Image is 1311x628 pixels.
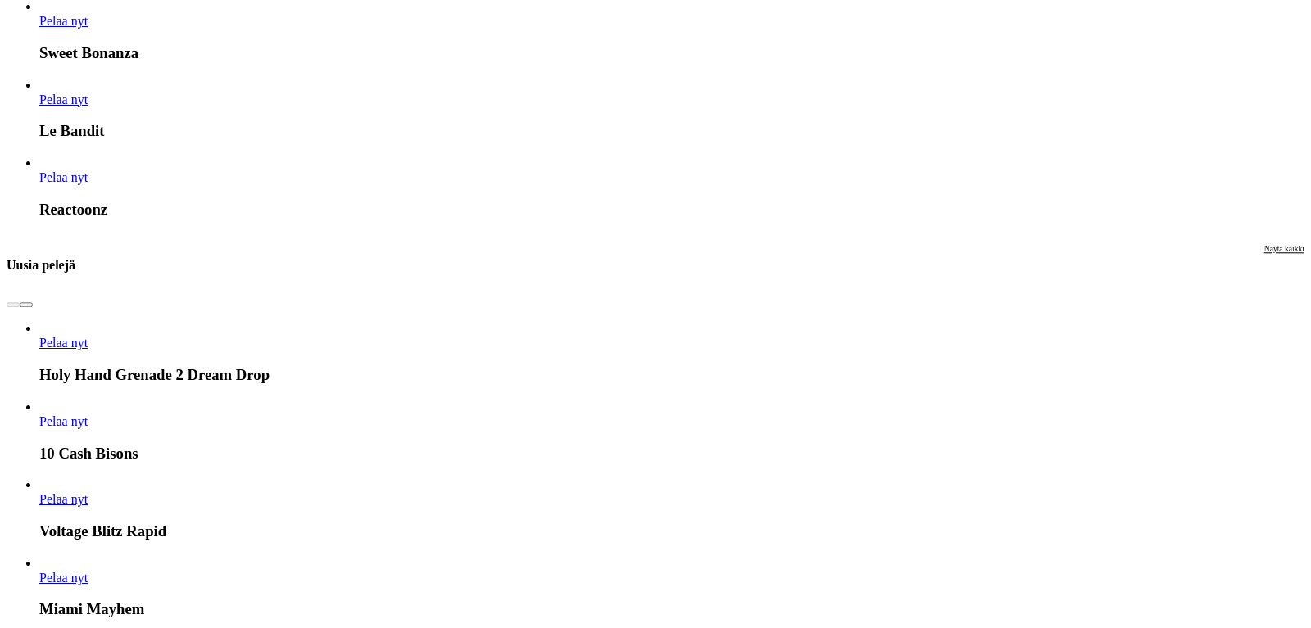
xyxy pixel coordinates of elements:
[39,414,88,428] a: 10 Cash Bisons
[39,414,88,428] span: Pelaa nyt
[39,492,88,506] a: Voltage Blitz Rapid
[39,571,88,585] a: Miami Mayhem
[39,93,88,106] span: Pelaa nyt
[39,336,88,350] span: Pelaa nyt
[39,336,88,350] a: Holy Hand Grenade 2 Dream Drop
[1264,244,1304,286] a: Näytä kaikki
[39,14,88,28] span: Pelaa nyt
[39,170,88,184] a: Reactoonz
[1264,244,1304,253] span: Näytä kaikki
[39,14,88,28] a: Sweet Bonanza
[39,571,88,585] span: Pelaa nyt
[39,492,88,506] span: Pelaa nyt
[7,257,75,273] h3: Uusia pelejä
[39,93,88,106] a: Le Bandit
[7,302,20,307] button: prev slide
[39,170,88,184] span: Pelaa nyt
[20,302,33,307] button: next slide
